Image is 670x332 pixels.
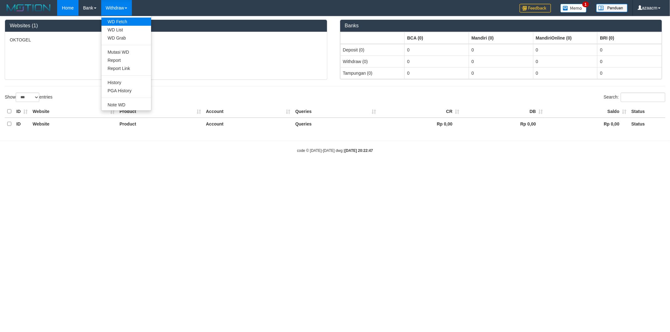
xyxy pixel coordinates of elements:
th: CR [379,105,462,118]
td: 0 [533,67,597,79]
a: PGA History [101,87,151,95]
a: History [101,78,151,87]
th: Status [629,105,665,118]
td: 0 [533,56,597,67]
td: 0 [469,44,533,56]
th: Group: activate to sort column ascending [405,32,469,44]
p: OKTOGEL [10,37,322,43]
strong: [DATE] 20:22:47 [345,148,373,153]
small: code © [DATE]-[DATE] dwg | [297,148,373,153]
h3: Websites (1) [10,23,322,29]
h3: Banks [345,23,657,29]
th: Group: activate to sort column ascending [340,32,405,44]
th: Group: activate to sort column ascending [469,32,533,44]
th: Queries [293,118,379,130]
th: ID [14,105,30,118]
td: 0 [597,44,662,56]
td: Deposit (0) [340,44,405,56]
th: Product [117,105,204,118]
a: WD List [101,26,151,34]
a: Report [101,56,151,64]
th: Rp 0,00 [545,118,629,130]
span: 1 [582,2,589,7]
a: Mutasi WD [101,48,151,56]
a: Report Link [101,64,151,72]
td: Tampungan (0) [340,67,405,79]
td: 0 [533,44,597,56]
th: Rp 0,00 [462,118,546,130]
a: WD Grab [101,34,151,42]
th: ID [14,118,30,130]
th: Account [204,118,293,130]
td: Withdraw (0) [340,56,405,67]
td: 0 [405,67,469,79]
a: Note WD [101,101,151,109]
img: MOTION_logo.png [5,3,52,13]
th: DB [462,105,546,118]
select: Showentries [16,93,39,102]
img: Feedback.jpg [520,4,551,13]
th: Group: activate to sort column ascending [533,32,597,44]
th: Product [117,118,204,130]
td: 0 [405,56,469,67]
th: Website [30,118,117,130]
th: Queries [293,105,379,118]
th: Account [204,105,293,118]
a: WD Fetch [101,18,151,26]
label: Show entries [5,93,52,102]
th: Website [30,105,117,118]
img: panduan.png [596,4,628,12]
th: Group: activate to sort column ascending [597,32,662,44]
td: 0 [469,56,533,67]
td: 0 [405,44,469,56]
td: 0 [597,67,662,79]
td: 0 [469,67,533,79]
th: Saldo [545,105,629,118]
th: Rp 0,00 [379,118,462,130]
input: Search: [621,93,665,102]
label: Search: [604,93,665,102]
td: 0 [597,56,662,67]
th: Status [629,118,665,130]
img: Button%20Memo.svg [560,4,587,13]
